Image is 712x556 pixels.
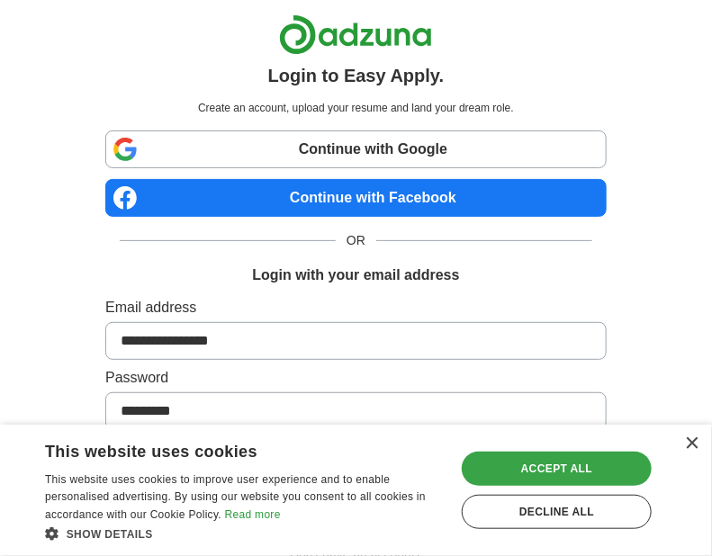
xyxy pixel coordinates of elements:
h1: Login to Easy Apply. [268,62,445,89]
span: This website uses cookies to improve user experience and to enable personalised advertising. By u... [45,473,426,522]
span: OR [336,231,376,250]
a: Read more, opens a new window [225,508,281,521]
a: Continue with Google [105,130,607,168]
label: Email address [105,297,607,318]
div: This website uses cookies [45,435,399,462]
a: Continue with Facebook [105,179,607,217]
div: Decline all [462,495,652,529]
div: Close [685,437,698,451]
h1: Login with your email address [252,265,459,286]
span: Show details [67,528,153,541]
div: Show details [45,525,444,543]
p: Create an account, upload your resume and land your dream role. [109,100,603,116]
img: Adzuna logo [279,14,432,55]
div: Accept all [462,452,652,486]
label: Password [105,367,607,389]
